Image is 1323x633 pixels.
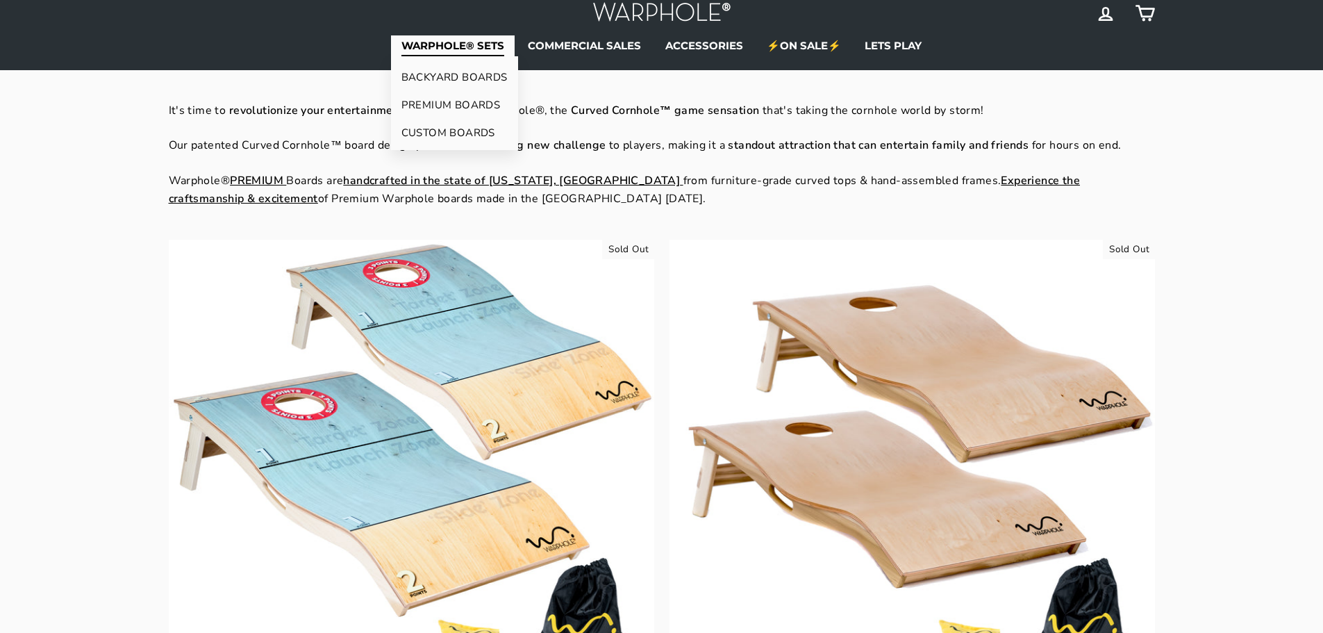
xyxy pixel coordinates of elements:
strong: standout attraction that can entertain family and friends [728,138,1029,153]
p: Our patented Curved Cornhole™ board design presents to players, making it a for hours on end. [169,137,1155,155]
strong: an exciting new challenge [465,138,606,153]
div: Sold Out [1103,240,1154,259]
a: ACCESSORIES [655,35,754,56]
a: WARPHOLE® SETS [391,35,515,56]
strong: Curved Cornhole™ game sensation [571,103,759,118]
div: Sold Out [602,240,654,259]
strong: Experience the craftsmanship & excitement [169,173,1080,206]
a: LETS PLAY [854,35,932,56]
ul: Primary [169,35,1155,56]
strong: handcrafted in the state of [US_STATE], [GEOGRAPHIC_DATA] [343,173,680,188]
a: PREMIUM BOARDS [391,91,518,119]
a: ⚡ON SALE⚡ [756,35,851,56]
a: CUSTOM BOARDS [391,119,518,147]
strong: revolutionize your entertainment [229,103,404,118]
a: COMMERCIAL SALES [517,35,651,56]
p: Warphole® Boards are from furniture-grade curved tops & hand-assembled frames. of Premium Warphol... [169,172,1155,208]
strong: PREMIUM [230,173,283,188]
a: BACKYARD BOARDS [391,63,518,91]
p: It's time to offerings with Warphole®, the that's taking the cornhole world by storm! [169,102,1155,120]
